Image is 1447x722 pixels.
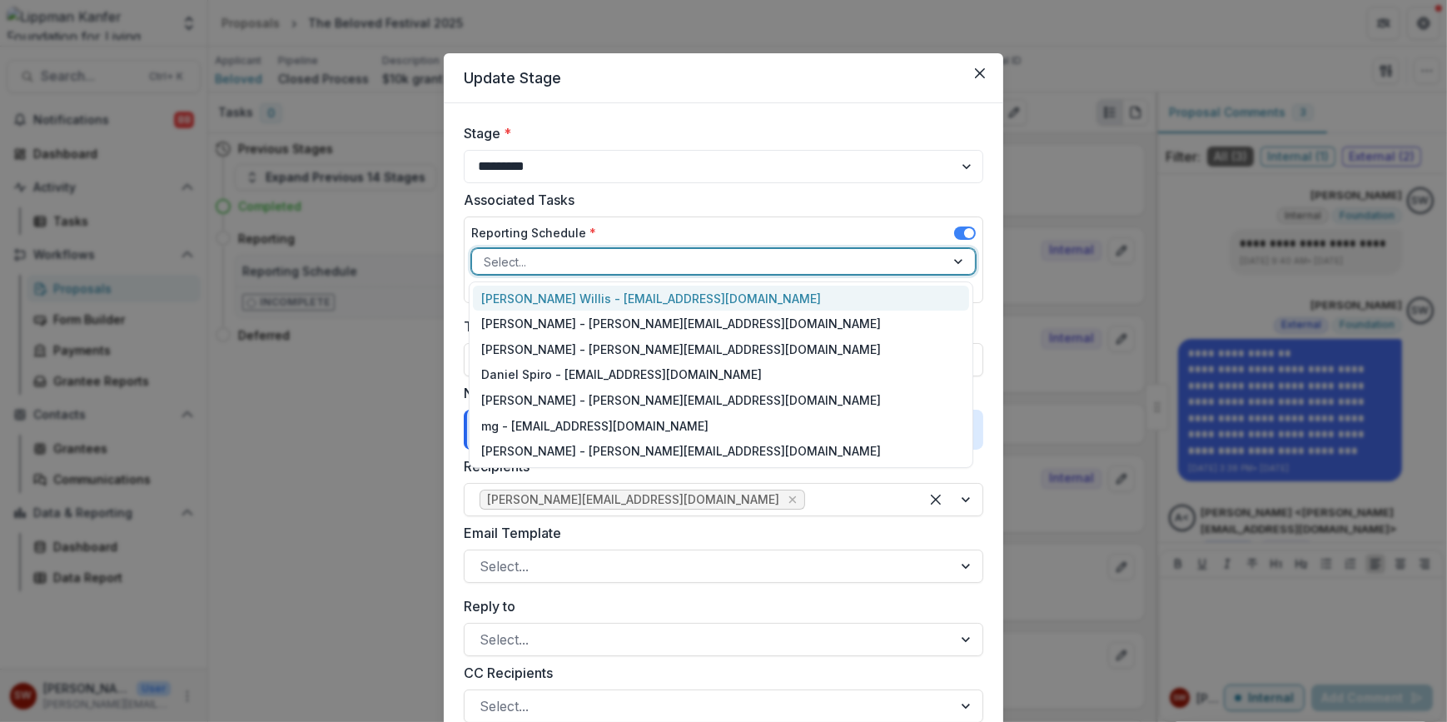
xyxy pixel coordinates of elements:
[473,336,969,362] div: [PERSON_NAME] - [PERSON_NAME][EMAIL_ADDRESS][DOMAIN_NAME]
[471,224,596,241] label: Reporting Schedule
[464,316,973,336] label: Task Due Date
[464,456,973,476] label: Recipients
[464,190,973,210] label: Associated Tasks
[784,491,801,508] div: Remove amanda@belovedgarden.org
[967,60,993,87] button: Close
[473,387,969,413] div: [PERSON_NAME] - [PERSON_NAME][EMAIL_ADDRESS][DOMAIN_NAME]
[464,383,645,403] label: Notify Entity of stage change
[473,286,969,311] div: [PERSON_NAME] Willis - [EMAIL_ADDRESS][DOMAIN_NAME]
[464,663,973,683] label: CC Recipients
[444,53,1003,103] header: Update Stage
[464,410,983,450] div: Beloved will be notified of this stage change
[464,596,973,616] label: Reply to
[922,486,949,513] div: Clear selected options
[473,362,969,388] div: Daniel Spiro - [EMAIL_ADDRESS][DOMAIN_NAME]
[473,438,969,464] div: [PERSON_NAME] - [PERSON_NAME][EMAIL_ADDRESS][DOMAIN_NAME]
[473,413,969,439] div: mg - [EMAIL_ADDRESS][DOMAIN_NAME]
[464,123,973,143] label: Stage
[487,493,779,507] span: [PERSON_NAME][EMAIL_ADDRESS][DOMAIN_NAME]
[473,311,969,336] div: [PERSON_NAME] - [PERSON_NAME][EMAIL_ADDRESS][DOMAIN_NAME]
[464,523,973,543] label: Email Template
